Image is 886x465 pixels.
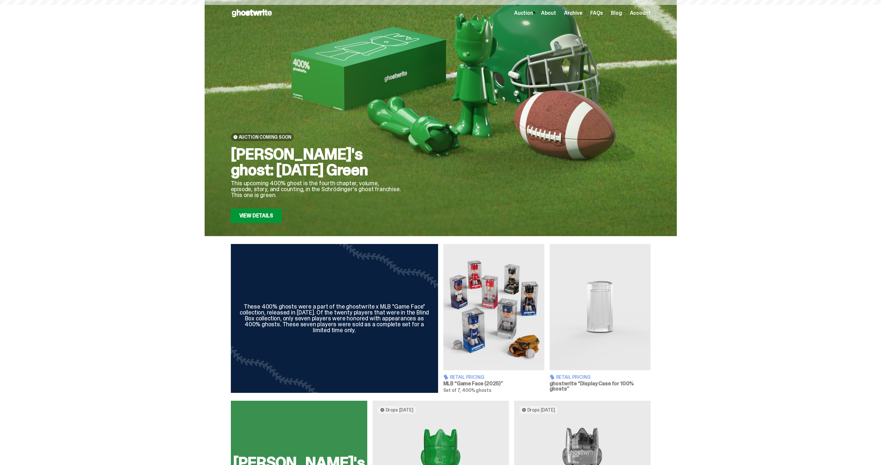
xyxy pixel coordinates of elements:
[564,10,582,16] a: Archive
[550,244,651,393] a: Display Case for 100% ghosts Retail Pricing
[231,180,401,198] p: This upcoming 400% ghost is the fourth chapter, volume, episode, story, and counting, in the Schr...
[541,10,556,16] a: About
[443,387,492,393] span: Set of 7, 400% ghosts
[443,244,544,370] img: Game Face (2025)
[450,375,484,379] span: Retail Pricing
[590,10,603,16] a: FAQs
[443,381,544,386] h3: MLB “Game Face (2025)”
[630,10,651,16] a: Account
[443,244,544,393] a: Game Face (2025) Retail Pricing
[527,407,555,413] span: Drops [DATE]
[550,244,651,370] img: Display Case for 100% ghosts
[231,146,401,178] h2: [PERSON_NAME]'s ghost: [DATE] Green
[386,407,413,413] span: Drops [DATE]
[514,10,533,16] a: Auction
[231,209,282,223] a: View Details
[556,375,591,379] span: Retail Pricing
[550,381,651,392] h3: ghostwrite “Display Case for 100% ghosts”
[239,134,292,140] span: Auction Coming Soon
[239,304,430,333] div: These 400% ghosts were a part of the ghostwrite x MLB "Game Face" collection, released in [DATE]....
[611,10,622,16] a: Blog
